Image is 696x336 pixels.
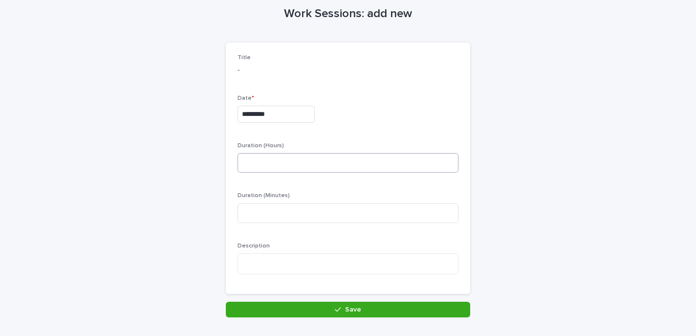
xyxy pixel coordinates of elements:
h1: Work Sessions: add new [226,7,470,21]
span: Description [238,243,270,249]
p: - [238,65,458,75]
span: Duration (Minutes) [238,193,290,199]
span: Date [238,95,254,101]
button: Save [226,302,470,317]
span: Save [345,306,361,313]
span: Title [238,55,251,61]
span: Duration (Hours) [238,143,284,149]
